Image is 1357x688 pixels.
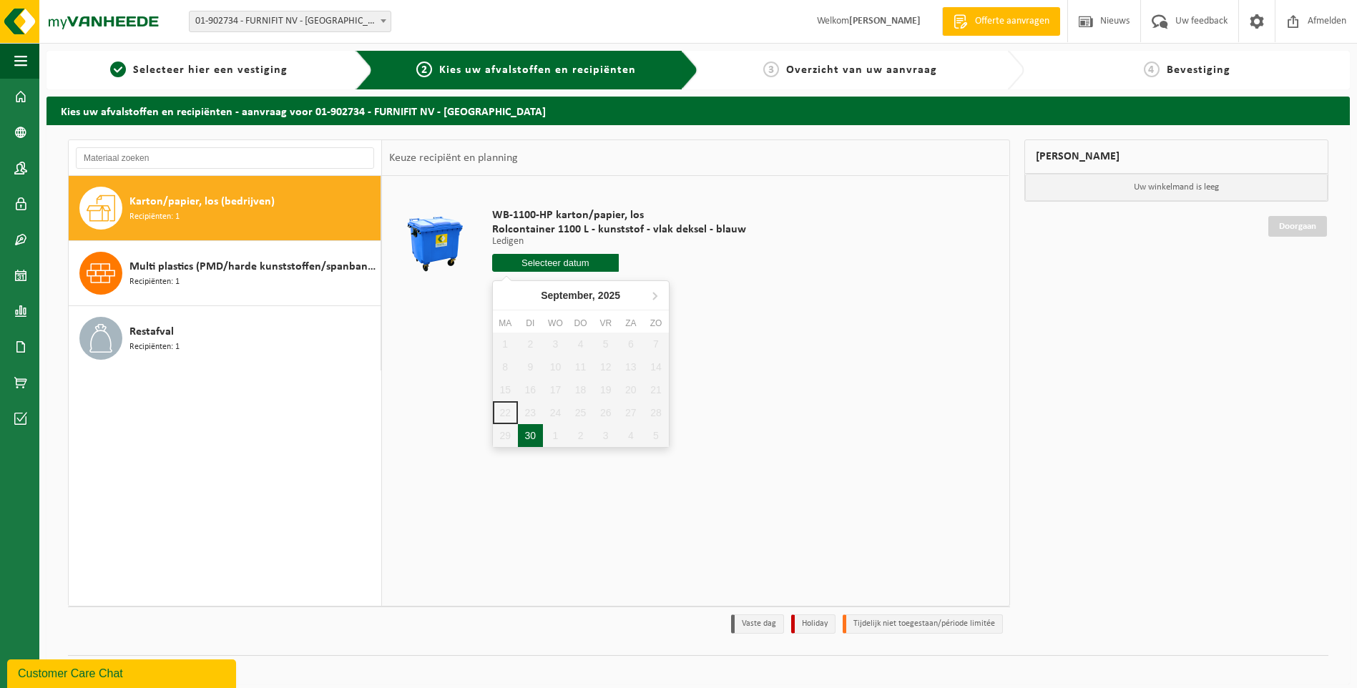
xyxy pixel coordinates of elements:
span: 1 [110,62,126,77]
div: ma [493,316,518,330]
span: Rolcontainer 1100 L - kunststof - vlak deksel - blauw [492,222,746,237]
div: 30 [518,424,543,447]
span: 4 [1144,62,1160,77]
h2: Kies uw afvalstoffen en recipiënten - aanvraag voor 01-902734 - FURNIFIT NV - [GEOGRAPHIC_DATA] [46,97,1350,124]
strong: [PERSON_NAME] [849,16,921,26]
div: di [518,316,543,330]
input: Selecteer datum [492,254,619,272]
p: Uw winkelmand is leeg [1025,174,1328,201]
span: Kies uw afvalstoffen en recipiënten [439,64,636,76]
span: Offerte aanvragen [971,14,1053,29]
div: wo [543,316,568,330]
button: Karton/papier, los (bedrijven) Recipiënten: 1 [69,176,381,241]
span: 01-902734 - FURNIFIT NV - DESTELBERGEN [189,11,391,32]
div: do [568,316,593,330]
span: Selecteer hier een vestiging [133,64,288,76]
span: Overzicht van uw aanvraag [786,64,937,76]
div: Keuze recipiënt en planning [382,140,525,176]
div: vr [593,316,618,330]
span: 2 [416,62,432,77]
span: Recipiënten: 1 [129,210,180,224]
span: Multi plastics (PMD/harde kunststoffen/spanbanden/EPS/folie naturel/folie gemengd) [129,258,377,275]
button: Restafval Recipiënten: 1 [69,306,381,370]
span: Recipiënten: 1 [129,340,180,354]
p: Ledigen [492,237,746,247]
span: 01-902734 - FURNIFIT NV - DESTELBERGEN [190,11,391,31]
span: Restafval [129,323,174,340]
li: Tijdelijk niet toegestaan/période limitée [843,614,1003,634]
span: Karton/papier, los (bedrijven) [129,193,275,210]
li: Holiday [791,614,836,634]
a: Doorgaan [1268,216,1327,237]
li: Vaste dag [731,614,784,634]
div: [PERSON_NAME] [1024,139,1329,174]
span: Recipiënten: 1 [129,275,180,289]
a: Offerte aanvragen [942,7,1060,36]
span: Bevestiging [1167,64,1230,76]
a: 1Selecteer hier een vestiging [54,62,344,79]
span: 3 [763,62,779,77]
input: Materiaal zoeken [76,147,374,169]
i: 2025 [598,290,620,300]
div: za [618,316,643,330]
button: Multi plastics (PMD/harde kunststoffen/spanbanden/EPS/folie naturel/folie gemengd) Recipiënten: 1 [69,241,381,306]
span: WB-1100-HP karton/papier, los [492,208,746,222]
iframe: chat widget [7,657,239,688]
div: zo [643,316,668,330]
div: September, [535,284,626,307]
